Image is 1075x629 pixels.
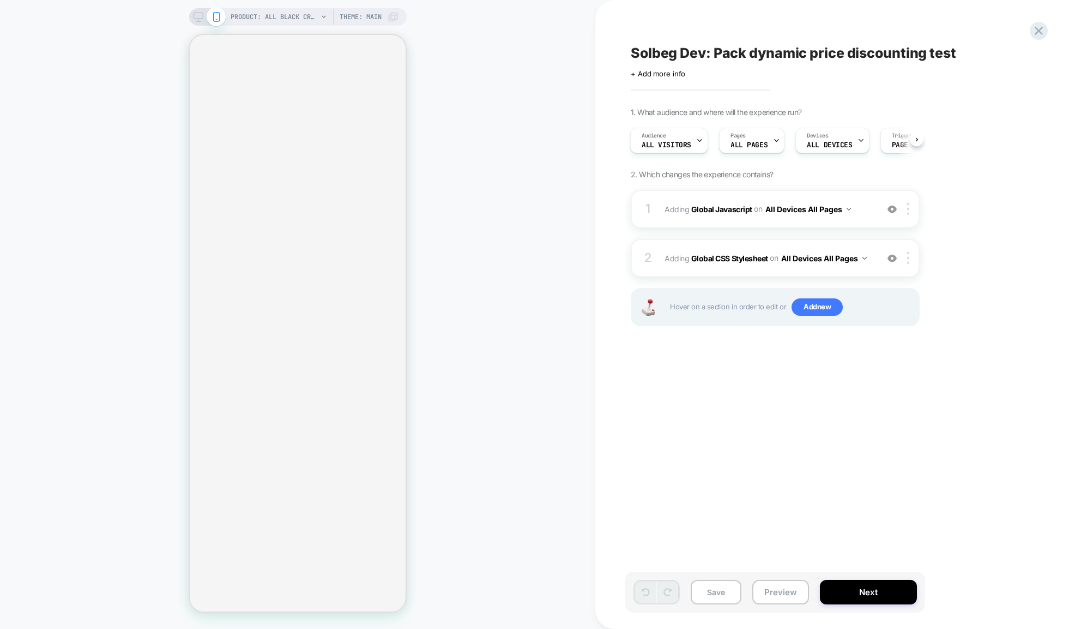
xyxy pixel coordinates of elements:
[752,580,809,604] button: Preview
[754,202,762,215] span: on
[892,141,929,149] span: Page Load
[807,132,828,140] span: Devices
[665,201,872,217] span: Adding
[631,170,773,179] span: 2. Which changes the experience contains?
[631,45,956,61] span: Solbeg Dev: Pack dynamic price discounting test
[907,252,909,264] img: close
[887,205,897,214] img: crossed eye
[730,141,768,149] span: ALL PAGES
[847,208,851,211] img: down arrow
[730,132,746,140] span: Pages
[631,69,685,78] span: + Add more info
[642,132,666,140] span: Audience
[643,247,654,269] div: 2
[642,141,691,149] span: All Visitors
[820,580,917,604] button: Next
[691,253,768,262] b: Global CSS Stylesheet
[907,203,909,215] img: close
[231,8,318,26] span: PRODUCT: All Black Crew 6-Pack
[807,141,852,149] span: ALL DEVICES
[637,299,659,316] img: Joystick
[631,107,801,117] span: 1. What audience and where will the experience run?
[862,257,867,260] img: down arrow
[765,201,851,217] button: All Devices All Pages
[665,250,872,266] span: Adding
[887,254,897,263] img: crossed eye
[643,198,654,220] div: 1
[691,204,752,213] b: Global Javascript
[892,132,913,140] span: Trigger
[770,251,778,265] span: on
[792,298,843,316] span: Add new
[340,8,382,26] span: Theme: MAIN
[781,250,867,266] button: All Devices All Pages
[691,580,741,604] button: Save
[670,298,913,316] span: Hover on a section in order to edit or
